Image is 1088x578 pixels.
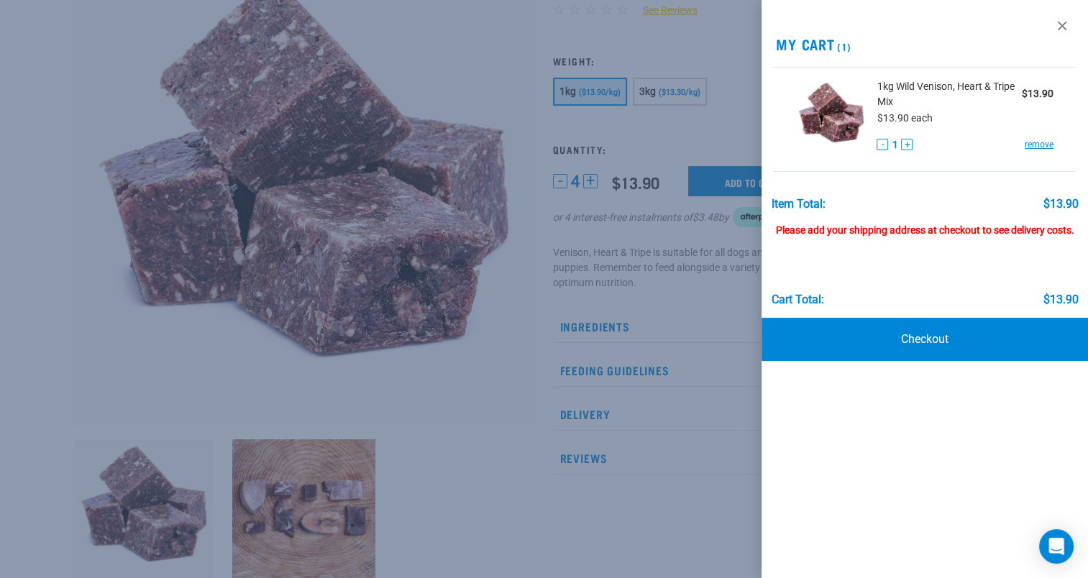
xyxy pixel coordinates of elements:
div: $13.90 [1043,293,1078,306]
a: remove [1025,138,1053,151]
div: Please add your shipping address at checkout to see delivery costs. [772,211,1079,237]
a: Checkout [762,318,1088,361]
span: 1 [892,137,897,152]
h2: My Cart [762,36,1088,52]
span: (1) [835,44,851,49]
div: $13.90 [1043,198,1078,211]
div: Item Total: [772,198,826,211]
strong: $13.90 [1022,88,1053,99]
span: 1kg Wild Venison, Heart & Tripe Mix [877,79,1022,109]
img: Wild Venison, Heart & Tripe Mix [796,79,866,153]
div: Open Intercom Messenger [1039,529,1074,564]
span: $13.90 each [877,112,932,124]
button: - [877,139,888,150]
div: Cart total: [772,293,824,306]
button: + [901,139,913,150]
